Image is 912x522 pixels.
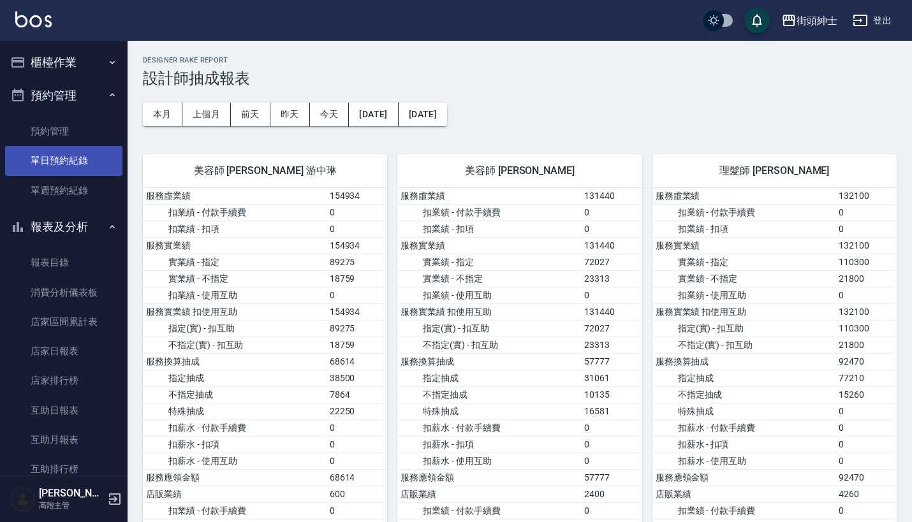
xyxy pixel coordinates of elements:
[652,254,836,270] td: 實業績 - 指定
[652,237,836,254] td: 服務實業績
[581,287,642,303] td: 0
[652,221,836,237] td: 扣業績 - 扣項
[652,486,836,502] td: 店販業績
[797,13,837,29] div: 街頭紳士
[143,254,327,270] td: 實業績 - 指定
[397,287,581,303] td: 扣業績 - 使用互助
[397,370,581,386] td: 指定抽成
[652,320,836,337] td: 指定(實) - 扣互助
[327,403,388,419] td: 22250
[143,270,327,287] td: 實業績 - 不指定
[835,486,897,502] td: 4260
[15,11,52,27] img: Logo
[652,204,836,221] td: 扣業績 - 付款手續費
[5,366,122,395] a: 店家排行榜
[231,103,270,126] button: 前天
[327,287,388,303] td: 0
[5,79,122,112] button: 預約管理
[652,436,836,453] td: 扣薪水 - 扣項
[143,69,897,87] h3: 設計師抽成報表
[39,500,104,511] p: 高階主管
[5,307,122,337] a: 店家區間累計表
[399,103,447,126] button: [DATE]
[327,188,388,205] td: 154934
[5,117,122,146] a: 預約管理
[397,303,581,320] td: 服務實業績 扣使用互助
[835,469,897,486] td: 92470
[744,8,770,33] button: save
[397,221,581,237] td: 扣業績 - 扣項
[327,337,388,353] td: 18759
[397,486,581,502] td: 店販業績
[581,254,642,270] td: 72027
[835,287,897,303] td: 0
[835,353,897,370] td: 92470
[5,425,122,454] a: 互助月報表
[581,188,642,205] td: 131440
[581,403,642,419] td: 16581
[143,287,327,303] td: 扣業績 - 使用互助
[581,486,642,502] td: 2400
[5,176,122,205] a: 單週預約紀錄
[5,454,122,484] a: 互助排行榜
[397,237,581,254] td: 服務實業績
[652,453,836,469] td: 扣薪水 - 使用互助
[652,270,836,287] td: 實業績 - 不指定
[581,303,642,320] td: 131440
[652,419,836,436] td: 扣薪水 - 付款手續費
[652,188,836,205] td: 服務虛業績
[143,237,327,254] td: 服務實業績
[835,370,897,386] td: 77210
[652,502,836,519] td: 扣業績 - 付款手續費
[143,188,327,205] td: 服務虛業績
[143,353,327,370] td: 服務換算抽成
[397,337,581,353] td: 不指定(實) - 扣互助
[835,502,897,519] td: 0
[143,103,182,126] button: 本月
[581,204,642,221] td: 0
[652,469,836,486] td: 服務應領金額
[652,370,836,386] td: 指定抽成
[349,103,398,126] button: [DATE]
[143,486,327,502] td: 店販業績
[835,204,897,221] td: 0
[581,436,642,453] td: 0
[327,502,388,519] td: 0
[143,436,327,453] td: 扣薪水 - 扣項
[270,103,310,126] button: 昨天
[835,403,897,419] td: 0
[581,337,642,353] td: 23313
[397,353,581,370] td: 服務換算抽成
[143,56,897,64] h2: Designer Rake Report
[143,303,327,320] td: 服務實業績 扣使用互助
[327,303,388,320] td: 154934
[327,370,388,386] td: 38500
[143,320,327,337] td: 指定(實) - 扣互助
[143,386,327,403] td: 不指定抽成
[835,453,897,469] td: 0
[327,419,388,436] td: 0
[397,502,581,519] td: 扣業績 - 付款手續費
[835,270,897,287] td: 21800
[143,419,327,436] td: 扣薪水 - 付款手續費
[848,9,897,33] button: 登出
[397,403,581,419] td: 特殊抽成
[581,270,642,287] td: 23313
[397,436,581,453] td: 扣薪水 - 扣項
[581,469,642,486] td: 57777
[652,287,836,303] td: 扣業績 - 使用互助
[652,386,836,403] td: 不指定抽成
[652,353,836,370] td: 服務換算抽成
[143,453,327,469] td: 扣薪水 - 使用互助
[143,469,327,486] td: 服務應領金額
[5,248,122,277] a: 報表目錄
[413,164,626,177] span: 美容師 [PERSON_NAME]
[835,188,897,205] td: 132100
[327,237,388,254] td: 154934
[581,386,642,403] td: 10135
[652,403,836,419] td: 特殊抽成
[143,204,327,221] td: 扣業績 - 付款手續費
[143,370,327,386] td: 指定抽成
[835,221,897,237] td: 0
[327,353,388,370] td: 68614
